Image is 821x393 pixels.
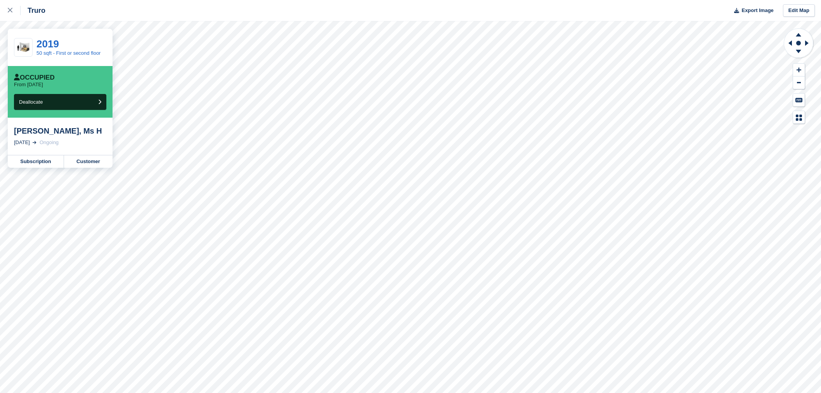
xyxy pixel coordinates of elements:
p: From [DATE] [14,82,43,88]
button: Zoom Out [793,77,805,89]
img: 50-sqft-unit.jpg [14,41,32,54]
a: 2019 [36,38,59,50]
button: Map Legend [793,111,805,124]
div: Ongoing [40,139,59,146]
div: Truro [21,6,45,15]
button: Keyboard Shortcuts [793,94,805,106]
img: arrow-right-light-icn-cde0832a797a2874e46488d9cf13f60e5c3a73dbe684e267c42b8395dfbc2abf.svg [33,141,36,144]
div: Occupied [14,74,55,82]
a: Customer [64,155,113,168]
div: [PERSON_NAME], Ms H [14,126,106,136]
button: Zoom In [793,64,805,77]
a: 50 sqft - First or second floor [36,50,100,56]
button: Export Image [729,4,774,17]
a: Subscription [8,155,64,168]
span: Export Image [741,7,773,14]
div: [DATE] [14,139,30,146]
button: Deallocate [14,94,106,110]
a: Edit Map [783,4,815,17]
span: Deallocate [19,99,43,105]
